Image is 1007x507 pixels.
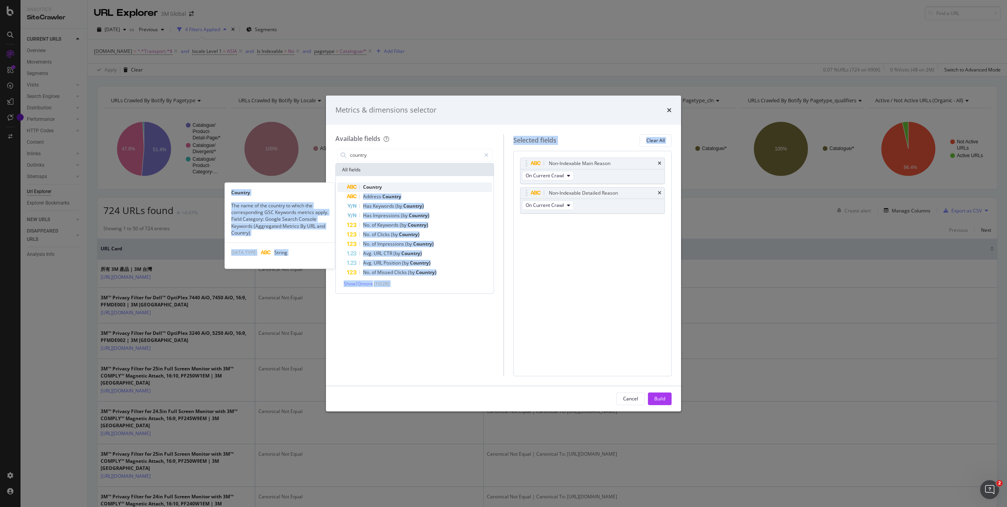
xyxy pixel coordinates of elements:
[372,240,377,247] span: of
[363,193,382,200] span: Address
[980,480,999,499] iframe: Intercom live chat
[658,191,661,195] div: times
[372,222,377,228] span: of
[336,163,494,176] div: All fields
[373,212,401,219] span: Impressions
[408,222,428,228] span: Country)
[349,149,481,161] input: Search by field name
[374,250,384,257] span: URL
[399,231,419,238] span: Country)
[363,203,373,209] span: Has
[372,231,377,238] span: of
[646,137,665,144] div: Clear All
[377,240,405,247] span: Impressions
[394,269,408,276] span: Clicks
[377,222,400,228] span: Keywords
[393,250,401,257] span: (by
[413,240,434,247] span: Country)
[2,2,10,10] img: D61PrC9fCdQYAAAAAElFTkSuQmCC
[405,240,413,247] span: (by
[401,212,409,219] span: (by
[384,259,402,266] span: Position
[616,392,645,405] button: Cancel
[526,172,564,179] span: On Current Crawl
[326,96,681,411] div: modal
[522,201,574,210] button: On Current Crawl
[520,187,665,214] div: Non-Indexable Detailed ReasontimesOn Current Crawl
[996,480,1003,486] span: 2
[623,395,638,402] div: Cancel
[363,184,382,190] span: Country
[384,250,393,257] span: CTR
[408,269,416,276] span: (by
[374,259,384,266] span: URL
[416,269,436,276] span: Country)
[382,193,401,200] span: Country
[363,259,374,266] span: Avg.
[400,222,408,228] span: (by
[549,189,618,197] div: Non-Indexable Detailed Reason
[513,136,556,145] div: Selected fields
[335,105,436,115] div: Metrics & dimensions selector
[372,269,377,276] span: of
[654,395,665,402] div: Build
[526,202,564,208] span: On Current Crawl
[658,161,661,166] div: times
[402,259,410,266] span: (by
[363,269,372,276] span: No.
[225,189,335,196] div: Country
[522,171,574,180] button: On Current Crawl
[363,231,372,238] span: No.
[377,269,394,276] span: Missed
[520,158,665,184] div: Non-Indexable Main ReasontimesOn Current Crawl
[410,259,431,266] span: Country)
[549,160,610,167] div: Non-Indexable Main Reason
[225,202,335,236] div: The name of the country to which the corresponding GSC Keywords metrics apply. Field Category: Go...
[391,231,399,238] span: (by
[363,222,372,228] span: No.
[363,212,373,219] span: Has
[667,105,672,115] div: times
[377,231,391,238] span: Clicks
[648,392,672,405] button: Build
[401,250,422,257] span: Country)
[409,212,429,219] span: Country)
[335,134,380,143] div: Available fields
[363,240,372,247] span: No.
[374,280,389,287] span: ( 10 / 28 )
[344,280,373,287] span: Show 10 more
[373,203,395,209] span: Keywords
[363,250,374,257] span: Avg.
[403,203,424,209] span: Country)
[640,134,672,147] button: Clear All
[395,203,403,209] span: (by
